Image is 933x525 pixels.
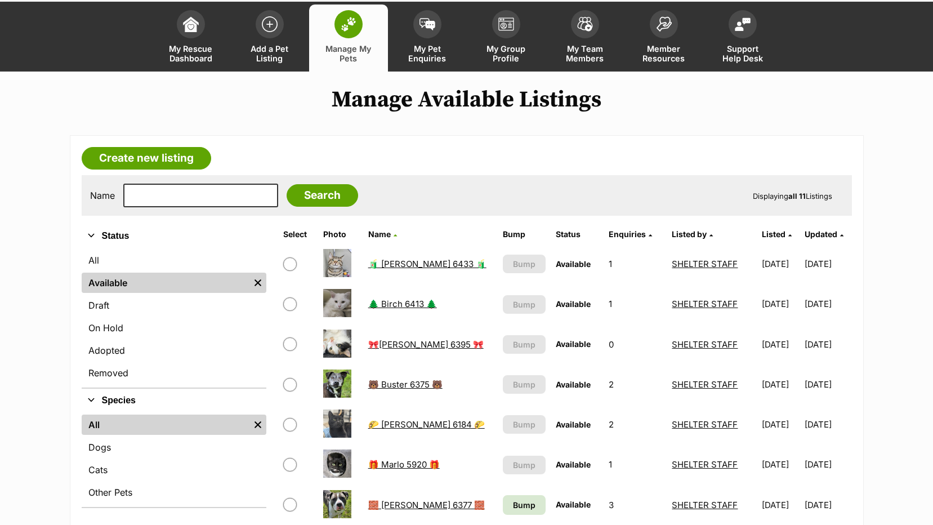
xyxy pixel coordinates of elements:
a: Add a Pet Listing [230,5,309,72]
button: Bump [503,335,546,354]
td: 1 [604,445,666,484]
td: [DATE] [805,405,851,444]
button: Species [82,393,266,408]
a: My Team Members [546,5,624,72]
span: Listed by [672,229,707,239]
span: My Team Members [560,44,610,63]
div: Species [82,412,266,507]
a: Other Pets [82,482,266,502]
td: [DATE] [757,325,803,364]
a: My Rescue Dashboard [151,5,230,72]
td: [DATE] [757,405,803,444]
button: Bump [503,456,546,474]
span: Bump [513,379,535,390]
label: Name [90,190,115,201]
a: SHELTER STAFF [672,339,738,350]
a: Remove filter [249,273,266,293]
span: Listed [762,229,785,239]
span: Bump [513,419,535,430]
a: Removed [82,363,266,383]
div: Status [82,248,266,388]
span: My Group Profile [481,44,532,63]
th: Select [279,225,318,243]
td: [DATE] [805,445,851,484]
img: pet-enquiries-icon-7e3ad2cf08bfb03b45e93fb7055b45f3efa6380592205ae92323e6603595dc1f.svg [419,18,435,30]
a: SHELTER STAFF [672,419,738,430]
span: Available [556,460,591,469]
a: 🧃 [PERSON_NAME] 6433 🧃 [368,259,486,269]
span: Bump [513,339,535,350]
span: Bump [513,258,535,270]
a: My Group Profile [467,5,546,72]
a: Enquiries [609,229,652,239]
span: Updated [805,229,837,239]
td: [DATE] [805,284,851,323]
td: [DATE] [757,445,803,484]
td: [DATE] [757,284,803,323]
th: Bump [498,225,550,243]
td: 2 [604,405,666,444]
img: dashboard-icon-eb2f2d2d3e046f16d808141f083e7271f6b2e854fb5c12c21221c1fb7104beca.svg [183,16,199,32]
input: Search [287,184,358,207]
a: Bump [503,495,546,515]
td: 2 [604,365,666,404]
td: [DATE] [757,244,803,283]
a: Updated [805,229,843,239]
a: Member Resources [624,5,703,72]
span: Available [556,339,591,349]
a: SHELTER STAFF [672,459,738,470]
button: Status [82,229,266,243]
a: 🎀[PERSON_NAME] 6395 🎀 [368,339,484,350]
a: All [82,250,266,270]
img: manage-my-pets-icon-02211641906a0b7f246fdf0571729dbe1e7629f14944591b6c1af311fb30b64b.svg [341,17,356,32]
span: Available [556,500,591,509]
a: 🌮 [PERSON_NAME] 6184 🌮 [368,419,485,430]
td: [DATE] [757,365,803,404]
td: [DATE] [805,365,851,404]
button: Bump [503,375,546,394]
span: Bump [513,299,535,310]
td: 1 [604,284,666,323]
span: Available [556,259,591,269]
a: 🧱 [PERSON_NAME] 6377 🧱 [368,500,485,510]
a: 🌲 Birch 6413 🌲 [368,299,437,309]
span: Name [368,229,391,239]
td: [DATE] [805,244,851,283]
td: 3 [604,486,666,524]
a: Name [368,229,397,239]
td: [DATE] [805,486,851,524]
img: group-profile-icon-3fa3cf56718a62981997c0bc7e787c4b2cf8bcc04b72c1350f741eb67cf2f40e.svg [498,17,514,31]
a: All [82,415,249,435]
span: translation missing: en.admin.listings.index.attributes.enquiries [609,229,646,239]
img: help-desk-icon-fdf02630f3aa405de69fd3d07c3f3aa587a6932b1a1747fa1d2bba05be0121f9.svg [735,17,751,31]
td: [DATE] [757,486,803,524]
span: My Pet Enquiries [402,44,453,63]
th: Status [551,225,603,243]
img: add-pet-listing-icon-0afa8454b4691262ce3f59096e99ab1cd57d4a30225e0717b998d2c9b9846f56.svg [262,16,278,32]
span: Available [556,299,591,309]
a: Listed [762,229,792,239]
a: SHELTER STAFF [672,259,738,269]
span: Displaying Listings [753,192,832,201]
a: Draft [82,295,266,315]
a: Create new listing [82,147,211,170]
span: Bump [513,459,535,471]
a: Dogs [82,437,266,457]
td: 1 [604,244,666,283]
button: Bump [503,255,546,273]
a: Support Help Desk [703,5,782,72]
th: Photo [319,225,363,243]
img: member-resources-icon-8e73f808a243e03378d46382f2149f9095a855e16c252ad45f914b54edf8863c.svg [656,16,672,32]
button: Bump [503,415,546,434]
a: Manage My Pets [309,5,388,72]
a: Available [82,273,249,293]
span: Member Resources [639,44,689,63]
td: 0 [604,325,666,364]
span: Bump [513,499,535,511]
a: 🎁 Marlo 5920 🎁 [368,459,440,470]
span: Available [556,380,591,389]
a: On Hold [82,318,266,338]
a: My Pet Enquiries [388,5,467,72]
a: Listed by [672,229,713,239]
strong: all 11 [788,192,806,201]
